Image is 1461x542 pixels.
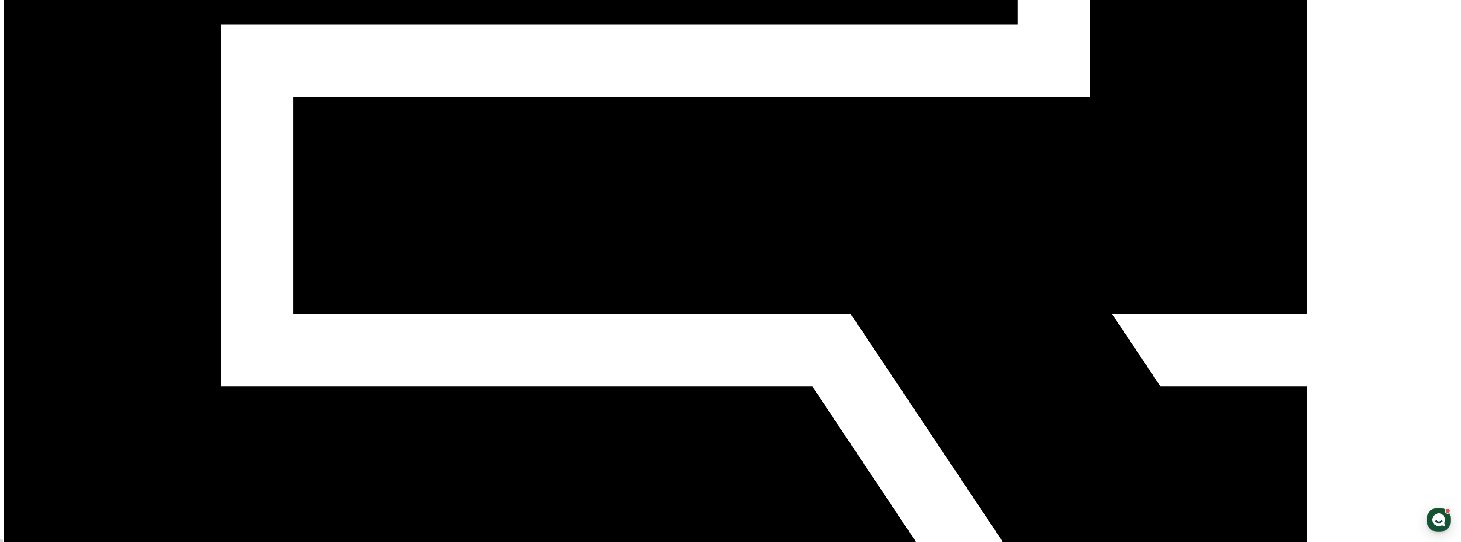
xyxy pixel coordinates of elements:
a: 설정 [110,270,164,292]
span: 홈 [27,283,32,290]
span: 대화 [78,284,88,290]
a: 대화 [56,270,110,292]
a: 홈 [3,270,56,292]
span: 설정 [132,283,142,290]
